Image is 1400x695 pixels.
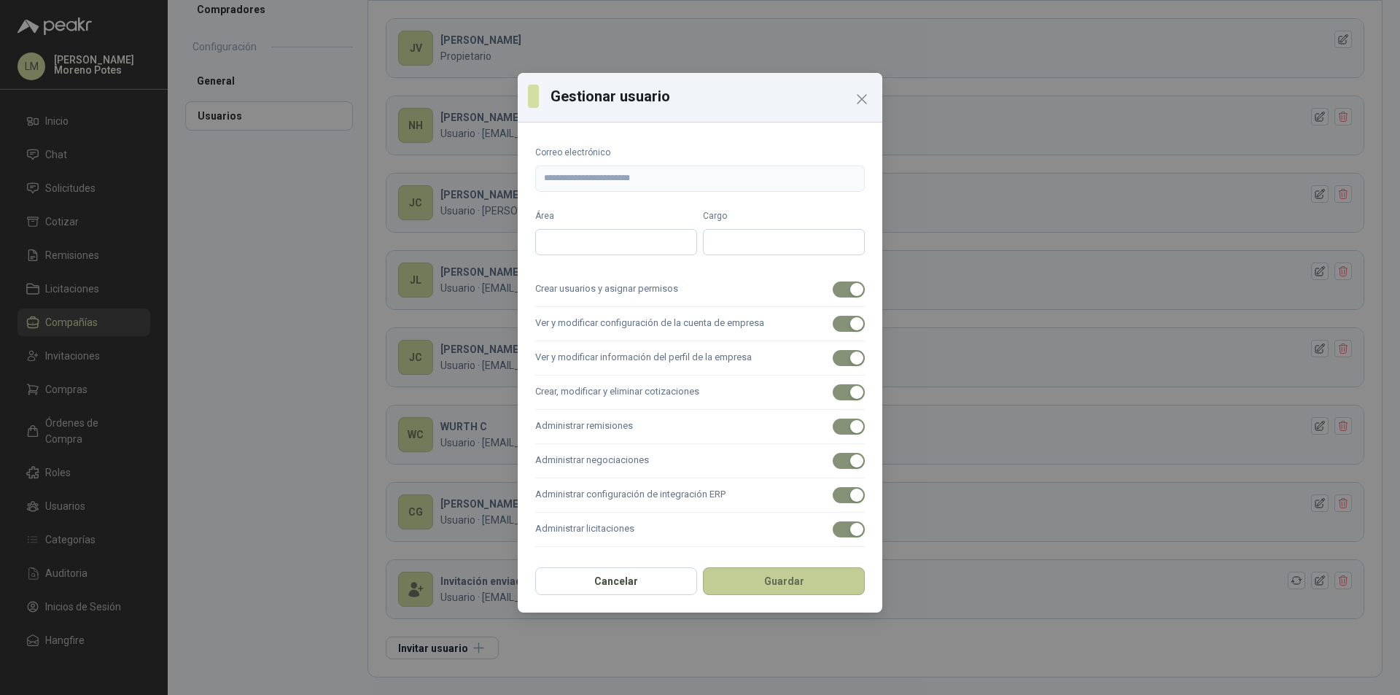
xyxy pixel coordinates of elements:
h3: Gestionar usuario [551,85,872,107]
label: Crear usuarios y asignar permisos [535,273,865,307]
button: Administrar negociaciones [833,453,865,469]
button: Administrar configuración de integración ERP [833,487,865,503]
label: Crear, modificar y eliminar cotizaciones [535,376,865,410]
label: Administrar negociaciones [535,444,865,478]
label: Administrar remisiones [535,410,865,444]
button: Crear, modificar y eliminar cotizaciones [833,384,865,400]
label: Administrar licitaciones [535,513,865,547]
button: Crear usuarios y asignar permisos [833,282,865,298]
button: Cancelar [535,567,697,595]
button: Close [850,88,874,111]
label: Ver y modificar información del perfil de la empresa [535,341,865,376]
label: Cargo [703,209,865,223]
button: Ver y modificar configuración de la cuenta de empresa [833,316,865,332]
button: Guardar [703,567,865,595]
button: Administrar remisiones [833,419,865,435]
button: Ver y modificar información del perfil de la empresa [833,350,865,366]
label: Área [535,209,697,223]
label: Correo electrónico [535,146,865,160]
label: Administrar configuración de integración ERP [535,478,865,513]
label: Ver y modificar configuración de la cuenta de empresa [535,307,865,341]
button: Administrar licitaciones [833,521,865,537]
